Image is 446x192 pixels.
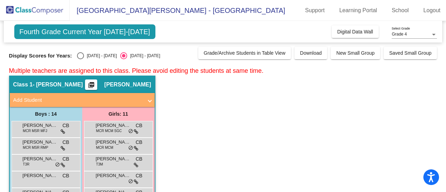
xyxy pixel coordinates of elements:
[204,50,286,56] span: Grade/Archive Students in Table View
[96,122,131,129] span: [PERSON_NAME]
[23,145,48,150] span: MCR MSR RMP
[294,47,327,59] button: Download
[33,81,83,88] span: - [PERSON_NAME]
[23,155,57,162] span: [PERSON_NAME]
[82,107,155,121] div: Girls: 11
[96,145,113,150] span: MCR MCM
[386,5,414,16] a: School
[389,50,431,56] span: Saved Small Group
[87,82,95,91] mat-icon: picture_as_pdf
[14,24,155,39] span: Fourth Grade Current Year [DATE]-[DATE]
[13,81,33,88] span: Class 1
[62,172,69,179] span: CB
[9,53,72,59] span: Display Scores for Years:
[331,47,380,59] button: New Small Group
[384,47,437,59] button: Saved Small Group
[300,50,322,56] span: Download
[62,122,69,129] span: CB
[96,155,131,162] span: [PERSON_NAME]
[332,25,379,38] button: Digital Data Wall
[96,162,103,167] span: T3M
[77,52,160,59] mat-radio-group: Select an option
[96,128,122,133] span: MCR MCM SGC
[136,155,142,163] span: CB
[128,179,133,184] span: do_not_disturb_alt
[392,32,407,37] span: Grade 4
[104,81,151,88] span: [PERSON_NAME]
[337,29,373,34] span: Digital Data Wall
[23,122,57,129] span: [PERSON_NAME]
[198,47,291,59] button: Grade/Archive Students in Table View
[62,155,69,163] span: CB
[23,139,57,146] span: [PERSON_NAME]
[85,79,97,90] button: Print Students Details
[23,162,30,167] span: T3R
[300,5,330,16] a: Support
[136,122,142,129] span: CB
[96,172,131,179] span: [PERSON_NAME]
[70,5,285,16] span: [GEOGRAPHIC_DATA][PERSON_NAME] - [GEOGRAPHIC_DATA]
[23,172,57,179] span: [PERSON_NAME]
[62,139,69,146] span: CB
[10,107,82,121] div: Boys : 14
[10,93,155,107] mat-expansion-panel-header: Add Student
[9,67,263,74] span: Multiple teachers are assigned to this class. Please avoid editing the students at same time.
[128,145,133,151] span: do_not_disturb_alt
[127,53,160,59] div: [DATE] - [DATE]
[128,129,133,134] span: do_not_disturb_alt
[55,162,60,168] span: do_not_disturb_alt
[84,53,117,59] div: [DATE] - [DATE]
[96,139,131,146] span: [PERSON_NAME]
[136,172,142,179] span: CB
[13,96,143,104] mat-panel-title: Add Student
[418,5,446,16] a: Logout
[136,139,142,146] span: CB
[23,128,47,133] span: MCR MSR MFJ
[334,5,383,16] a: Learning Portal
[336,50,375,56] span: New Small Group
